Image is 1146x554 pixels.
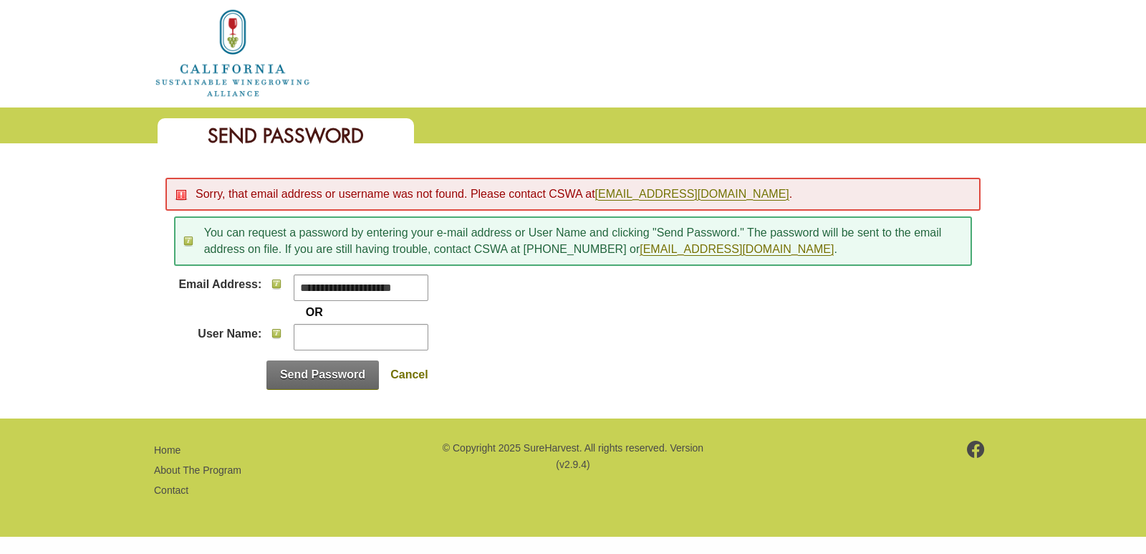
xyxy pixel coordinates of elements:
[167,277,282,292] a: Email Address:
[154,484,188,496] a: Contact
[196,188,792,201] span: Sorry, that email address or username was not found. Please contact CSWA at .
[154,464,241,476] a: About The Program
[204,226,942,255] span: You can request a password by entering your e-mail address or User Name and clicking "Send Passwo...
[379,360,439,389] a: Cancel
[595,188,789,201] a: [EMAIL_ADDRESS][DOMAIN_NAME]
[306,304,557,321] div: OR
[440,440,706,472] p: © Copyright 2025 SureHarvest. All rights reserved. Version (v2.9.4)
[967,441,985,458] img: footer-facebook.png
[154,46,312,58] a: Home
[154,7,312,99] img: logo_cswa2x.png
[208,123,364,148] span: Send Password
[266,360,380,390] a: Send Password
[154,444,180,456] a: Home
[167,326,282,342] a: User Name:
[640,243,834,256] a: [EMAIL_ADDRESS][DOMAIN_NAME]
